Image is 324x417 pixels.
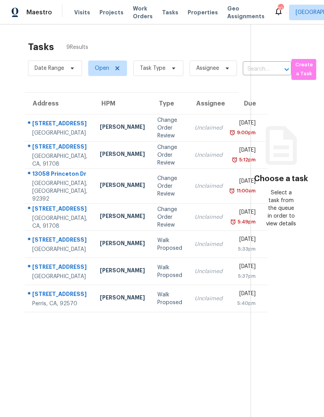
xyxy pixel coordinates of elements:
[94,93,151,114] th: HPM
[26,9,52,16] span: Maestro
[235,245,256,253] div: 5:33pm
[28,43,54,51] h2: Tasks
[32,180,87,203] div: [GEOGRAPHIC_DATA], [GEOGRAPHIC_DATA], 92392
[162,10,178,15] span: Tasks
[232,156,238,164] img: Overdue Alarm Icon
[229,129,235,137] img: Overdue Alarm Icon
[235,146,256,156] div: [DATE]
[229,93,268,114] th: Due
[235,263,256,272] div: [DATE]
[235,119,256,129] div: [DATE]
[195,213,223,221] div: Unclaimed
[32,170,87,180] div: 13058 Princeton Dr
[157,237,182,252] div: Walk Proposed
[229,187,235,195] img: Overdue Alarm Icon
[74,9,90,16] span: Visits
[188,9,218,16] span: Properties
[32,290,87,300] div: [STREET_ADDRESS]
[291,59,316,80] button: Create a Task
[100,239,145,249] div: [PERSON_NAME]
[32,246,87,253] div: [GEOGRAPHIC_DATA]
[195,124,223,132] div: Unclaimed
[100,266,145,276] div: [PERSON_NAME]
[100,181,145,191] div: [PERSON_NAME]
[281,64,292,75] button: Open
[235,129,256,137] div: 9:00pm
[235,235,256,245] div: [DATE]
[254,175,308,183] h3: Choose a task
[100,212,145,222] div: [PERSON_NAME]
[32,236,87,246] div: [STREET_ADDRESS]
[32,263,87,273] div: [STREET_ADDRESS]
[32,143,87,152] div: [STREET_ADDRESS]
[195,182,223,190] div: Unclaimed
[157,175,182,198] div: Change Order Review
[100,294,145,303] div: [PERSON_NAME]
[195,295,223,303] div: Unclaimed
[227,5,265,20] span: Geo Assignments
[195,151,223,159] div: Unclaimed
[32,215,87,230] div: [GEOGRAPHIC_DATA], CA, 91708
[100,123,145,133] div: [PERSON_NAME]
[243,63,270,75] input: Search by address
[140,64,165,72] span: Task Type
[196,64,219,72] span: Assignee
[235,208,256,218] div: [DATE]
[95,64,109,72] span: Open
[66,43,88,51] span: 9 Results
[188,93,229,114] th: Assignee
[133,5,153,20] span: Work Orders
[266,189,296,228] div: Select a task from the queue in order to view details
[32,129,87,137] div: [GEOGRAPHIC_DATA]
[32,273,87,280] div: [GEOGRAPHIC_DATA]
[32,300,87,308] div: Perris, CA, 92570
[195,268,223,275] div: Unclaimed
[235,299,256,307] div: 5:40pm
[32,152,87,168] div: [GEOGRAPHIC_DATA], CA, 91708
[238,156,256,164] div: 5:12pm
[295,61,312,78] span: Create a Task
[35,64,64,72] span: Date Range
[99,9,124,16] span: Projects
[230,218,236,226] img: Overdue Alarm Icon
[32,119,87,129] div: [STREET_ADDRESS]
[278,5,283,12] div: 10
[157,264,182,279] div: Walk Proposed
[25,93,94,114] th: Address
[195,241,223,248] div: Unclaimed
[157,206,182,229] div: Change Order Review
[235,272,256,280] div: 5:37pm
[235,290,256,299] div: [DATE]
[32,205,87,215] div: [STREET_ADDRESS]
[151,93,188,114] th: Type
[157,144,182,167] div: Change Order Review
[100,150,145,160] div: [PERSON_NAME]
[236,218,256,226] div: 5:49pm
[157,116,182,140] div: Change Order Review
[157,291,182,306] div: Walk Proposed
[235,187,256,195] div: 11:00am
[235,177,256,187] div: [DATE]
